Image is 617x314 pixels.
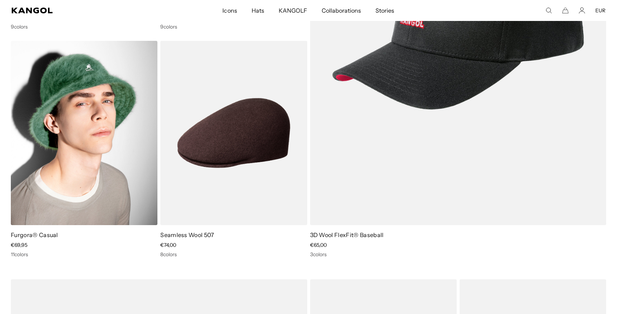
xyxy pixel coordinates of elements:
[160,23,307,30] div: 9 colors
[310,231,384,238] a: 3D Wool FlexFit® Baseball
[579,7,585,14] a: Account
[310,251,607,258] div: 3 colors
[11,251,157,258] div: 11 colors
[11,23,157,30] div: 9 colors
[546,7,552,14] summary: Search here
[160,231,214,238] a: Seamless Wool 507
[11,242,27,248] span: €69,95
[11,41,157,225] img: Furgora® Casual
[310,242,327,248] span: €65,00
[160,41,307,225] img: Seamless Wool 507
[562,7,569,14] button: Cart
[595,7,605,14] button: EUR
[12,8,147,13] a: Kangol
[160,242,176,248] span: €74,00
[11,231,58,238] a: Furgora® Casual
[160,251,307,258] div: 8 colors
